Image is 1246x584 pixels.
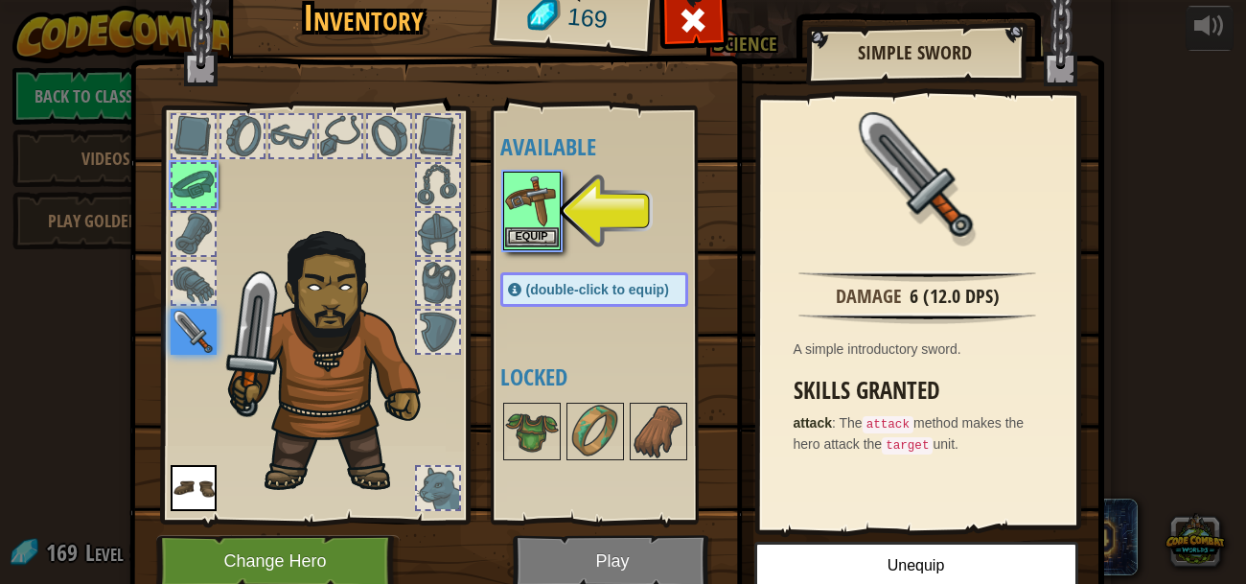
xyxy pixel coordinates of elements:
[882,437,933,455] code: target
[794,339,1051,359] div: A simple introductory sword.
[863,416,913,433] code: attack
[505,174,559,227] img: portrait.png
[171,309,217,355] img: portrait.png
[836,283,902,311] div: Damage
[832,415,840,431] span: :
[500,134,727,159] h4: Available
[632,405,685,458] img: portrait.png
[798,270,1035,282] img: hr.png
[794,378,1051,404] h3: Skills Granted
[825,42,1005,63] h2: Simple Sword
[855,112,980,237] img: portrait.png
[505,227,559,247] button: Equip
[219,217,453,496] img: duelist_hair.png
[171,465,217,511] img: portrait.png
[910,283,1000,311] div: 6 (12.0 DPS)
[526,282,669,297] span: (double-click to equip)
[798,313,1035,324] img: hr.png
[500,364,727,389] h4: Locked
[794,415,1025,452] span: The method makes the hero attack the unit.
[794,415,832,431] strong: attack
[505,405,559,458] img: portrait.png
[568,405,622,458] img: portrait.png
